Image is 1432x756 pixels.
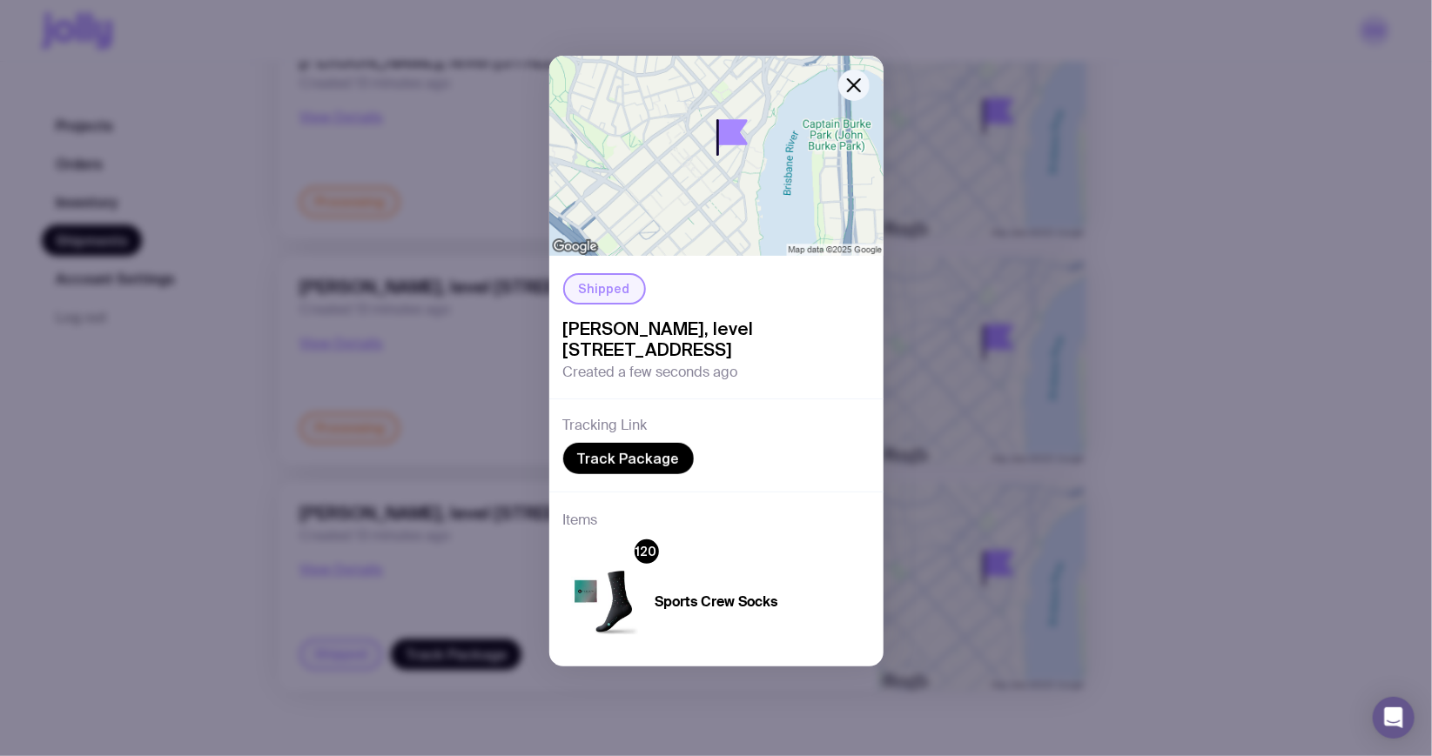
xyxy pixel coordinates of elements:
div: Shipped [563,273,646,304]
a: Track Package [563,443,694,474]
h3: Tracking Link [563,417,648,434]
h4: Sports Crew Socks [655,593,778,611]
span: Created a few seconds ago [563,364,738,381]
h3: Items [563,510,598,531]
div: Open Intercom Messenger [1373,697,1415,739]
img: staticmap [549,56,884,256]
div: 120 [635,539,659,564]
span: [PERSON_NAME], level [STREET_ADDRESS] [563,318,870,360]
